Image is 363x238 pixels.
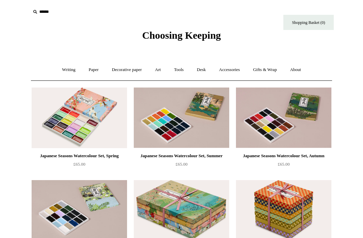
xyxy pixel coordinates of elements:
[32,88,127,148] a: Japanese Seasons Watercolour Set, Spring Japanese Seasons Watercolour Set, Spring
[149,61,167,79] a: Art
[283,15,334,30] a: Shopping Basket (0)
[247,61,283,79] a: Gifts & Wrap
[32,88,127,148] img: Japanese Seasons Watercolour Set, Spring
[106,61,148,79] a: Decorative paper
[213,61,246,79] a: Accessories
[284,61,307,79] a: About
[135,152,228,160] div: Japanese Seasons Watercolour Set, Summer
[191,61,212,79] a: Desk
[56,61,82,79] a: Writing
[236,88,331,148] img: Japanese Seasons Watercolour Set, Autumn
[142,30,221,41] span: Choosing Keeping
[175,162,188,167] span: £65.00
[168,61,190,79] a: Tools
[32,152,127,179] a: Japanese Seasons Watercolour Set, Spring £65.00
[238,152,330,160] div: Japanese Seasons Watercolour Set, Autumn
[278,162,290,167] span: £65.00
[134,88,229,148] img: Japanese Seasons Watercolour Set, Summer
[73,162,85,167] span: £65.00
[134,152,229,179] a: Japanese Seasons Watercolour Set, Summer £65.00
[236,88,331,148] a: Japanese Seasons Watercolour Set, Autumn Japanese Seasons Watercolour Set, Autumn
[134,88,229,148] a: Japanese Seasons Watercolour Set, Summer Japanese Seasons Watercolour Set, Summer
[83,61,105,79] a: Paper
[142,35,221,40] a: Choosing Keeping
[236,152,331,179] a: Japanese Seasons Watercolour Set, Autumn £65.00
[33,152,125,160] div: Japanese Seasons Watercolour Set, Spring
